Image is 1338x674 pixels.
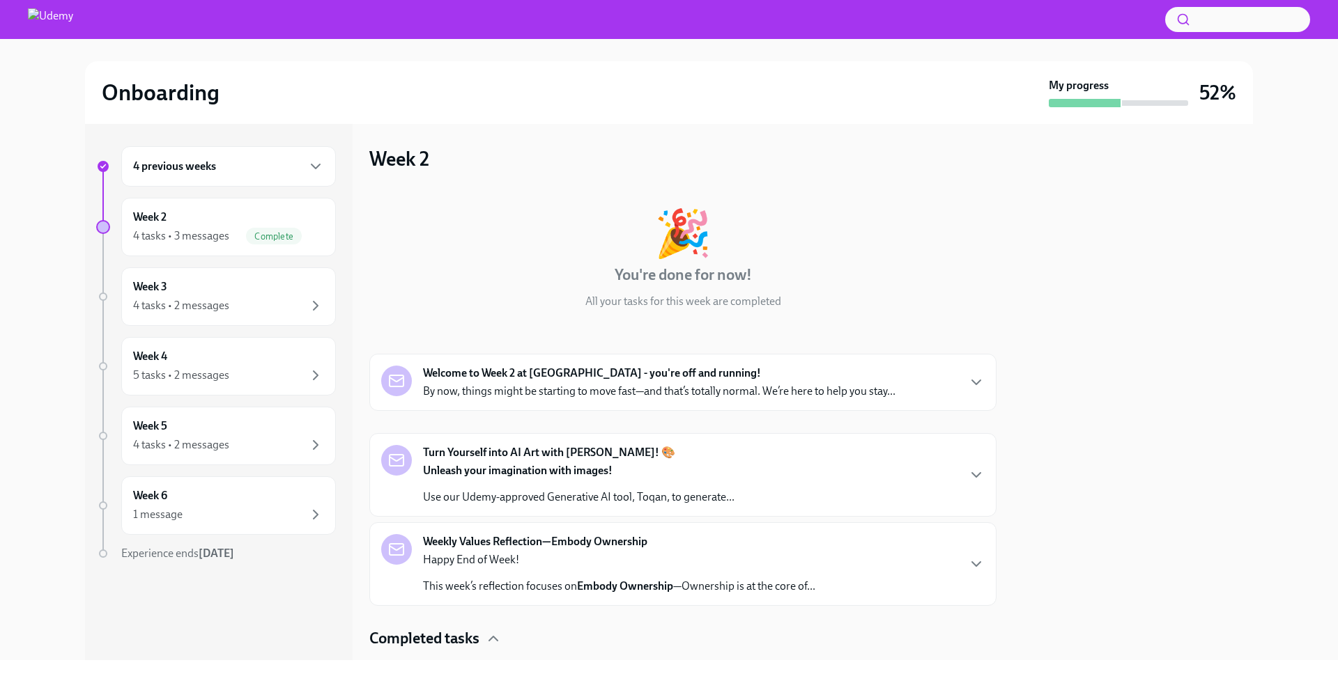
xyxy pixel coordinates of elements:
[423,366,761,381] strong: Welcome to Week 2 at [GEOGRAPHIC_DATA] - you're off and running!
[133,279,167,295] h6: Week 3
[102,79,220,107] h2: Onboarding
[133,159,216,174] h6: 4 previous weeks
[423,534,647,549] strong: Weekly Values Reflection—Embody Ownership
[654,210,712,256] div: 🎉
[96,337,336,395] a: Week 45 tasks • 2 messages
[28,8,73,31] img: Udemy
[133,349,167,364] h6: Week 4
[369,628,997,649] div: Completed tasks
[423,384,895,399] p: By now, things might be starting to move fast—and that’s totally normal. We’re here to help you s...
[96,267,336,326] a: Week 34 tasks • 2 messages
[96,476,336,535] a: Week 61 message
[423,464,613,477] strong: Unleash your imagination with images!
[369,146,429,171] h3: Week 2
[585,294,781,309] p: All your tasks for this week are completed
[133,228,229,244] div: 4 tasks • 3 messages
[199,547,234,560] strong: [DATE]
[133,210,167,225] h6: Week 2
[423,445,675,460] strong: Turn Yourself into AI Art with [PERSON_NAME]! 🎨
[121,547,234,560] span: Experience ends
[133,298,229,313] div: 4 tasks • 2 messages
[1049,78,1109,93] strong: My progress
[121,146,336,187] div: 4 previous weeks
[246,231,302,242] span: Complete
[577,579,673,593] strong: Embody Ownership
[96,198,336,256] a: Week 24 tasks • 3 messagesComplete
[133,488,167,503] h6: Week 6
[133,437,229,453] div: 4 tasks • 2 messages
[423,552,815,567] p: Happy End of Week!
[133,507,183,522] div: 1 message
[96,407,336,465] a: Week 54 tasks • 2 messages
[133,418,167,434] h6: Week 5
[423,489,735,505] p: Use our Udemy-approved Generative AI tool, Toqan, to generate...
[369,628,479,649] h4: Completed tasks
[423,579,815,594] p: This week’s reflection focuses on —Ownership is at the core of...
[133,368,229,383] div: 5 tasks • 2 messages
[1199,80,1236,105] h3: 52%
[615,265,752,285] h4: You're done for now!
